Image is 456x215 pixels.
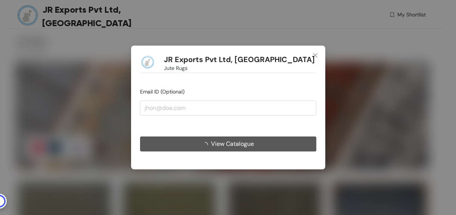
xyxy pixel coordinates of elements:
h1: JR Exports Pvt Ltd, [GEOGRAPHIC_DATA] [164,55,315,64]
span: close [312,52,318,58]
button: Close [305,46,325,66]
button: View Catalogue [140,136,316,151]
span: View Catalogue [211,139,254,148]
input: jhon@doe.com [140,101,316,116]
span: Jute Rugs [164,64,187,72]
span: Email ID (Optional) [140,88,184,95]
img: Buyer Portal [140,55,155,70]
span: loading [202,142,211,148]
